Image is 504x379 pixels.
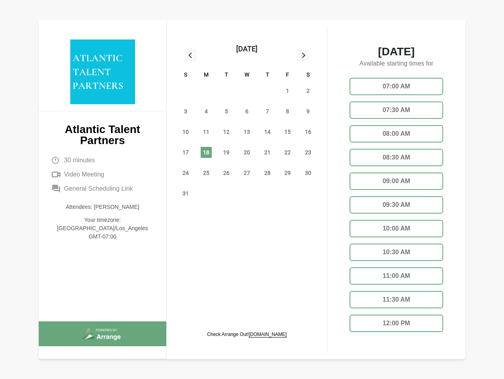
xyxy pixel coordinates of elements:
div: 07:30 AM [350,101,443,119]
span: Wednesday, August 27, 2025 [241,167,252,178]
div: M [196,70,216,81]
span: Saturday, August 23, 2025 [303,147,314,158]
span: Friday, August 1, 2025 [282,85,293,96]
div: 09:00 AM [350,173,443,190]
span: Tuesday, August 5, 2025 [221,106,232,117]
span: Sunday, August 24, 2025 [180,167,191,178]
div: 07:00 AM [350,78,443,95]
div: 10:00 AM [350,220,443,237]
div: 09:30 AM [350,196,443,214]
span: Sunday, August 3, 2025 [180,106,191,117]
span: General Scheduling Link [64,184,133,193]
span: Wednesday, August 6, 2025 [241,106,252,117]
span: Wednesday, August 13, 2025 [241,126,252,137]
span: Thursday, August 7, 2025 [262,106,273,117]
span: Friday, August 29, 2025 [282,167,293,178]
div: 08:00 AM [350,125,443,143]
span: Tuesday, August 26, 2025 [221,167,232,178]
div: W [237,70,257,81]
span: Monday, August 25, 2025 [201,167,212,178]
div: T [257,70,278,81]
p: Your timezone: [GEOGRAPHIC_DATA]/Los_Angeles GMT-07:00 [51,216,154,241]
p: Check Arrange Out! [207,331,286,338]
span: Monday, August 18, 2025 [201,147,212,158]
span: Video Meeting [64,170,104,179]
span: Sunday, August 31, 2025 [180,188,191,199]
div: 12:00 PM [350,315,443,332]
span: Thursday, August 21, 2025 [262,147,273,158]
span: Friday, August 15, 2025 [282,126,293,137]
div: S [298,70,318,81]
span: Thursday, August 28, 2025 [262,167,273,178]
a: [DOMAIN_NAME] [249,332,287,337]
span: [DATE] [343,46,449,57]
div: 10:30 AM [350,244,443,261]
div: S [175,70,196,81]
span: Wednesday, August 20, 2025 [241,147,252,158]
span: Saturday, August 2, 2025 [303,85,314,96]
span: 30 minutes [64,156,95,165]
div: T [216,70,237,81]
p: Available starting times for [343,57,449,71]
span: Saturday, August 30, 2025 [303,167,314,178]
span: Saturday, August 16, 2025 [303,126,314,137]
span: Friday, August 8, 2025 [282,106,293,117]
span: Saturday, August 9, 2025 [303,106,314,117]
span: Tuesday, August 12, 2025 [221,126,232,137]
div: 11:00 AM [350,267,443,285]
span: Monday, August 4, 2025 [201,106,212,117]
span: Friday, August 22, 2025 [282,147,293,158]
div: F [278,70,298,81]
div: 08:30 AM [350,149,443,166]
span: Sunday, August 10, 2025 [180,126,191,137]
span: Tuesday, August 19, 2025 [221,147,232,158]
span: Thursday, August 14, 2025 [262,126,273,137]
p: Atlantic Talent Partners [51,124,154,146]
div: [DATE] [236,43,258,54]
p: Attendees: [PERSON_NAME] [51,203,154,211]
div: 11:30 AM [350,291,443,308]
span: Monday, August 11, 2025 [201,126,212,137]
span: Sunday, August 17, 2025 [180,147,191,158]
